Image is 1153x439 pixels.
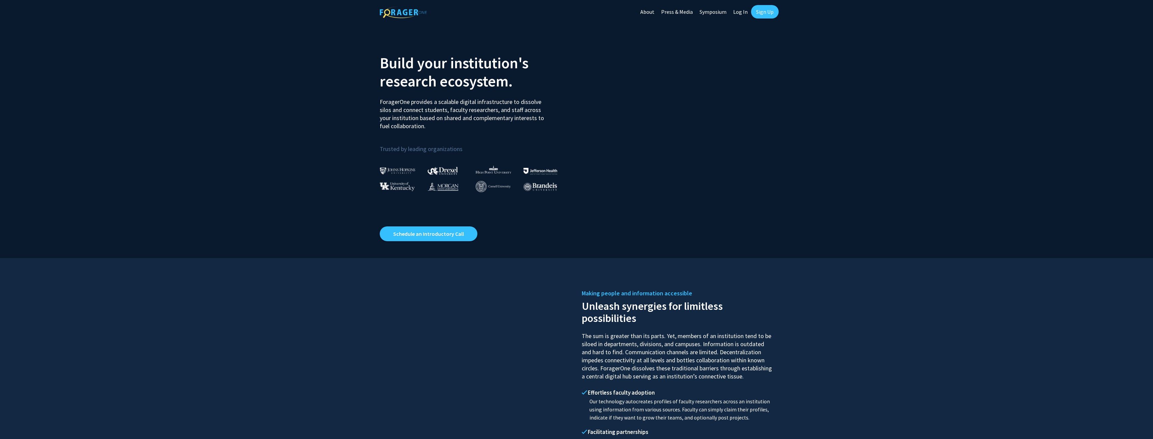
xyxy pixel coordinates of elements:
[582,298,774,324] h2: Unleash synergies for limitless possibilities
[523,183,557,191] img: Brandeis University
[582,429,774,435] h4: Facilitating partnerships
[380,182,415,191] img: University of Kentucky
[428,167,458,175] img: Drexel University
[380,6,427,18] img: ForagerOne Logo
[582,326,774,380] p: The sum is greater than its parts. Yet, members of an institution tend to be siloed in department...
[380,93,549,130] p: ForagerOne provides a scalable digital infrastructure to dissolve silos and connect students, fac...
[380,167,415,174] img: Johns Hopkins University
[751,5,779,19] a: Sign Up
[582,389,774,396] h4: Effortless faculty adoption
[476,181,511,192] img: Cornell University
[428,182,459,191] img: Morgan State University
[523,168,557,174] img: Thomas Jefferson University
[476,166,511,174] img: High Point University
[380,54,572,90] h2: Build your institution's research ecosystem.
[582,288,774,298] h5: Making people and information accessible
[582,398,774,422] p: Our technology autocreates profiles of faculty researchers across an institution using informatio...
[380,226,477,241] a: Opens in a new tab
[380,136,572,154] p: Trusted by leading organizations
